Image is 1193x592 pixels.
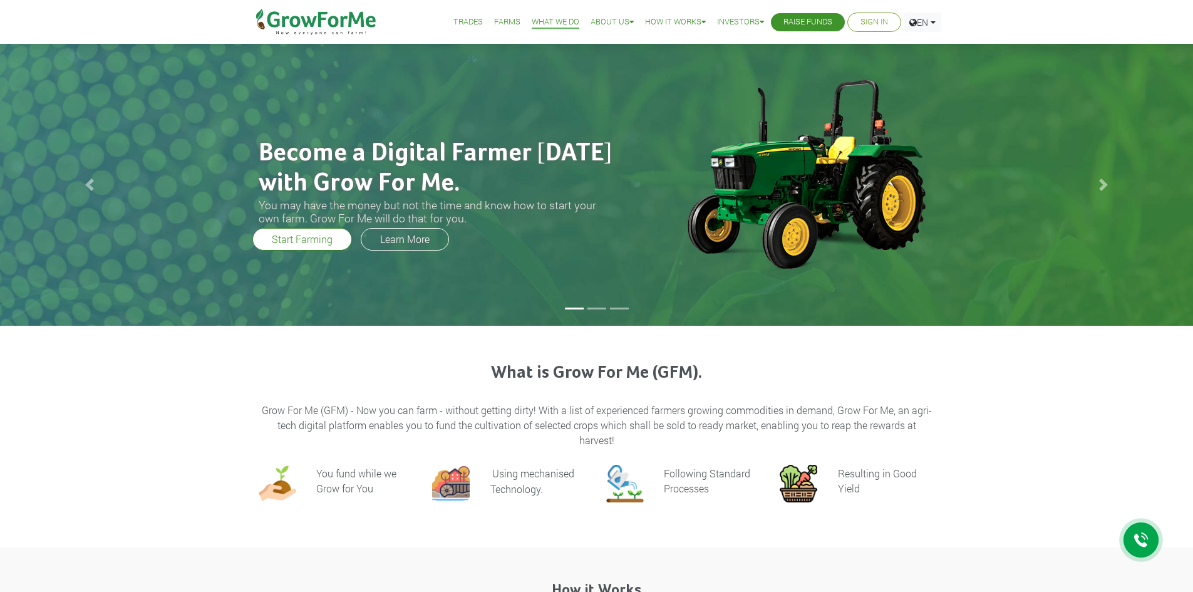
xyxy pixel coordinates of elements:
a: Learn More [361,228,449,251]
a: Start Farming [252,228,352,251]
h3: You may have the money but not the time and know how to start your own farm. Grow For Me will do ... [259,199,616,225]
a: Raise Funds [783,16,832,29]
p: Using mechanised Technology. [490,467,574,496]
img: growforme image [606,465,644,502]
a: How it Works [645,16,706,29]
a: EN [904,13,941,32]
img: growforme image [432,465,470,502]
img: growforme image [666,73,944,274]
img: growforme image [259,465,296,502]
p: Grow For Me (GFM) - Now you can farm - without getting dirty! With a list of experienced farmers ... [261,403,933,448]
h6: Following Standard Processes [664,467,750,495]
a: About Us [591,16,634,29]
a: Investors [717,16,764,29]
a: Farms [494,16,520,29]
img: growforme image [780,465,817,502]
h2: Become a Digital Farmer [DATE] with Grow For Me. [259,138,616,199]
h6: You fund while we Grow for You [316,467,396,495]
h6: Resulting in Good Yield [838,467,917,495]
a: Trades [453,16,483,29]
h3: What is Grow For Me (GFM). [261,363,933,384]
a: What We Do [532,16,579,29]
a: Sign In [860,16,888,29]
